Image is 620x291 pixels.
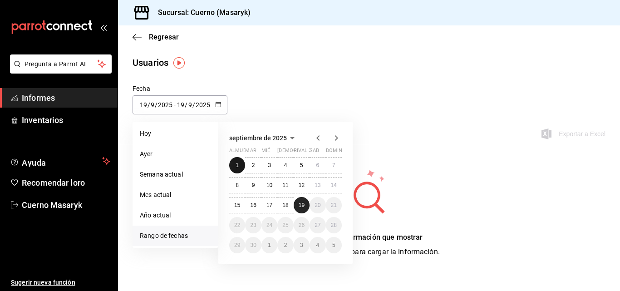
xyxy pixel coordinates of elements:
[10,54,112,74] button: Pregunta a Parrot AI
[140,191,171,198] font: Mes actual
[140,171,183,178] font: Semana actual
[266,222,272,228] font: 24
[310,148,319,157] abbr: sábado
[245,148,256,153] font: mar
[252,162,255,168] abbr: 2 de septiembre de 2025
[150,101,155,109] input: Mes
[277,148,331,157] abbr: jueves
[277,197,293,213] button: 18 de septiembre de 2025
[315,182,320,188] abbr: 13 de septiembre de 2025
[234,202,240,208] font: 15
[261,148,270,153] font: mié
[245,177,261,193] button: 9 de septiembre de 2025
[299,182,305,188] font: 12
[139,101,148,109] input: Día
[310,148,319,153] font: sab
[245,157,261,173] button: 2 de septiembre de 2025
[310,237,325,253] button: 4 de octubre de 2025
[282,202,288,208] font: 18
[331,222,337,228] abbr: 28 de septiembre de 2025
[133,57,168,68] font: Usuarios
[11,279,75,286] font: Sugerir nueva función
[148,101,150,109] font: /
[300,242,303,248] font: 3
[277,217,293,233] button: 25 de septiembre de 2025
[245,148,256,157] abbr: martes
[326,237,342,253] button: 5 de octubre de 2025
[299,182,305,188] abbr: 12 de septiembre de 2025
[294,148,319,157] abbr: viernes
[22,158,46,168] font: Ayuda
[266,202,272,208] font: 17
[140,150,153,158] font: Ayer
[252,182,255,188] font: 9
[236,182,239,188] abbr: 8 de septiembre de 2025
[316,242,319,248] font: 4
[299,222,305,228] font: 26
[234,242,240,248] font: 29
[266,182,272,188] font: 10
[22,178,85,187] font: Recomendar loro
[261,217,277,233] button: 24 de septiembre de 2025
[315,202,320,208] font: 20
[229,197,245,213] button: 15 de septiembre de 2025
[326,177,342,193] button: 14 de septiembre de 2025
[277,177,293,193] button: 11 de septiembre de 2025
[294,157,310,173] button: 5 de septiembre de 2025
[22,200,82,210] font: Cuerno Masaryk
[236,182,239,188] font: 8
[282,182,288,188] abbr: 11 de septiembre de 2025
[234,242,240,248] abbr: 29 de septiembre de 2025
[332,162,335,168] font: 7
[252,162,255,168] font: 2
[266,182,272,188] abbr: 10 de septiembre de 2025
[294,148,319,153] font: rivalizar
[261,157,277,173] button: 3 de septiembre de 2025
[133,85,150,92] font: Fecha
[284,242,287,248] font: 2
[326,148,348,153] font: dominio
[326,217,342,233] button: 28 de septiembre de 2025
[282,222,288,228] abbr: 25 de septiembre de 2025
[316,162,319,168] abbr: 6 de septiembre de 2025
[261,177,277,193] button: 10 de septiembre de 2025
[229,134,287,142] font: septiembre de 2025
[300,162,303,168] font: 5
[299,202,305,208] abbr: 19 de septiembre de 2025
[266,202,272,208] abbr: 17 de septiembre de 2025
[261,197,277,213] button: 17 de septiembre de 2025
[284,162,287,168] font: 4
[284,242,287,248] abbr: 2 de octubre de 2025
[300,162,303,168] abbr: 5 de septiembre de 2025
[294,217,310,233] button: 26 de septiembre de 2025
[6,66,112,75] a: Pregunta a Parrot AI
[140,212,171,219] font: Año actual
[282,202,288,208] abbr: 18 de septiembre de 2025
[236,162,239,168] font: 1
[326,197,342,213] button: 21 de septiembre de 2025
[234,202,240,208] abbr: 15 de septiembre de 2025
[234,222,240,228] font: 22
[268,162,271,168] abbr: 3 de septiembre de 2025
[268,162,271,168] font: 3
[332,242,335,248] font: 5
[229,177,245,193] button: 8 de septiembre de 2025
[22,115,63,125] font: Inventarios
[174,101,176,109] font: -
[326,148,348,157] abbr: domingo
[157,101,173,109] input: Año
[261,148,270,157] abbr: miércoles
[245,197,261,213] button: 16 de septiembre de 2025
[245,237,261,253] button: 30 de septiembre de 2025
[250,242,256,248] font: 30
[277,237,293,253] button: 2 de octubre de 2025
[310,217,325,233] button: 27 de septiembre de 2025
[277,157,293,173] button: 4 de septiembre de 2025
[245,217,261,233] button: 23 de septiembre de 2025
[316,242,319,248] abbr: 4 de octubre de 2025
[100,24,107,31] button: abrir_cajón_menú
[188,101,192,109] input: Mes
[282,182,288,188] font: 11
[294,177,310,193] button: 12 de septiembre de 2025
[250,242,256,248] abbr: 30 de septiembre de 2025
